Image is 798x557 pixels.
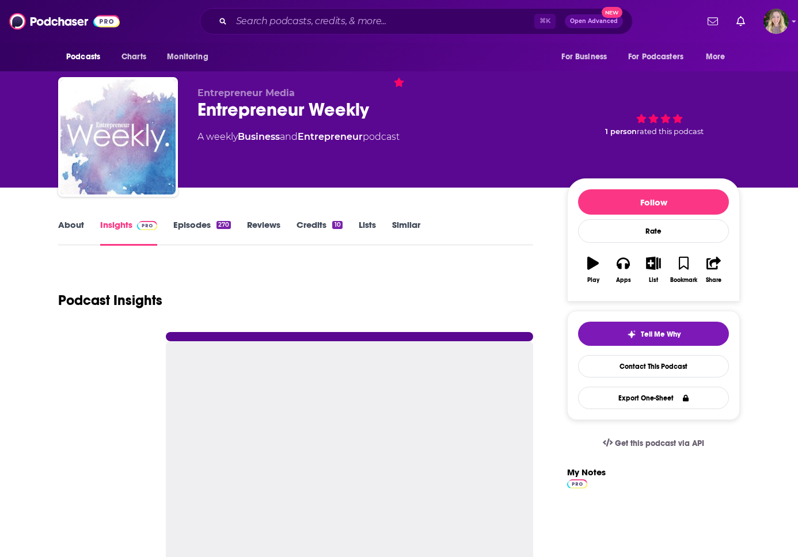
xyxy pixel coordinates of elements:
button: Show profile menu [763,9,789,34]
span: rated this podcast [637,127,704,136]
div: Rate [578,219,729,243]
div: Search podcasts, credits, & more... [200,8,633,35]
span: Logged in as lauren19365 [763,9,789,34]
button: Export One-Sheet [578,387,729,409]
div: 1 personrated this podcast [567,87,740,159]
label: My Notes [567,467,606,487]
span: Tell Me Why [641,330,681,339]
button: open menu [698,46,740,68]
img: Podchaser Pro [137,221,157,230]
div: 10 [332,221,342,229]
a: Reviews [247,219,280,246]
button: Play [578,249,608,291]
div: Play [587,277,599,284]
a: Lists [359,219,376,246]
img: Podchaser - Follow, Share and Rate Podcasts [9,10,120,32]
a: InsightsPodchaser Pro [100,219,157,246]
span: and [280,131,298,142]
div: Apps [616,277,631,284]
input: Search podcasts, credits, & more... [231,12,534,30]
button: Apps [608,249,638,291]
button: open menu [621,46,700,68]
a: Show notifications dropdown [732,12,750,31]
span: Get this podcast via API [615,438,704,448]
span: Charts [121,49,146,65]
a: Get this podcast via API [594,429,713,457]
a: Similar [392,219,420,246]
button: Open AdvancedNew [565,14,623,28]
span: Open Advanced [570,18,618,24]
button: Share [699,249,729,291]
div: List [649,277,658,284]
span: New [602,7,622,18]
a: Pro website [567,478,587,489]
div: 270 [216,221,231,229]
button: tell me why sparkleTell Me Why [578,322,729,346]
img: User Profile [763,9,789,34]
span: Entrepreneur Media [197,87,295,98]
img: tell me why sparkle [627,330,636,339]
button: open menu [58,46,115,68]
span: For Business [561,49,607,65]
span: For Podcasters [628,49,683,65]
a: Contact This Podcast [578,355,729,377]
button: open menu [553,46,621,68]
img: Entrepreneur Weekly [60,79,176,194]
img: Podchaser Pro [567,479,587,489]
a: Credits10 [297,219,342,246]
a: Episodes270 [173,219,231,246]
a: Entrepreneur [298,131,363,142]
a: Business [238,131,280,142]
button: Bookmark [668,249,698,291]
span: More [706,49,725,65]
div: A weekly podcast [197,130,400,144]
h1: Podcast Insights [58,292,162,309]
a: Charts [114,46,153,68]
button: List [639,249,668,291]
span: Monitoring [167,49,208,65]
a: About [58,219,84,246]
button: Follow [578,189,729,215]
a: Show notifications dropdown [703,12,723,31]
button: open menu [159,46,223,68]
div: Bookmark [670,277,697,284]
div: Share [706,277,721,284]
span: ⌘ K [534,14,556,29]
span: Podcasts [66,49,100,65]
span: 1 person [605,127,637,136]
